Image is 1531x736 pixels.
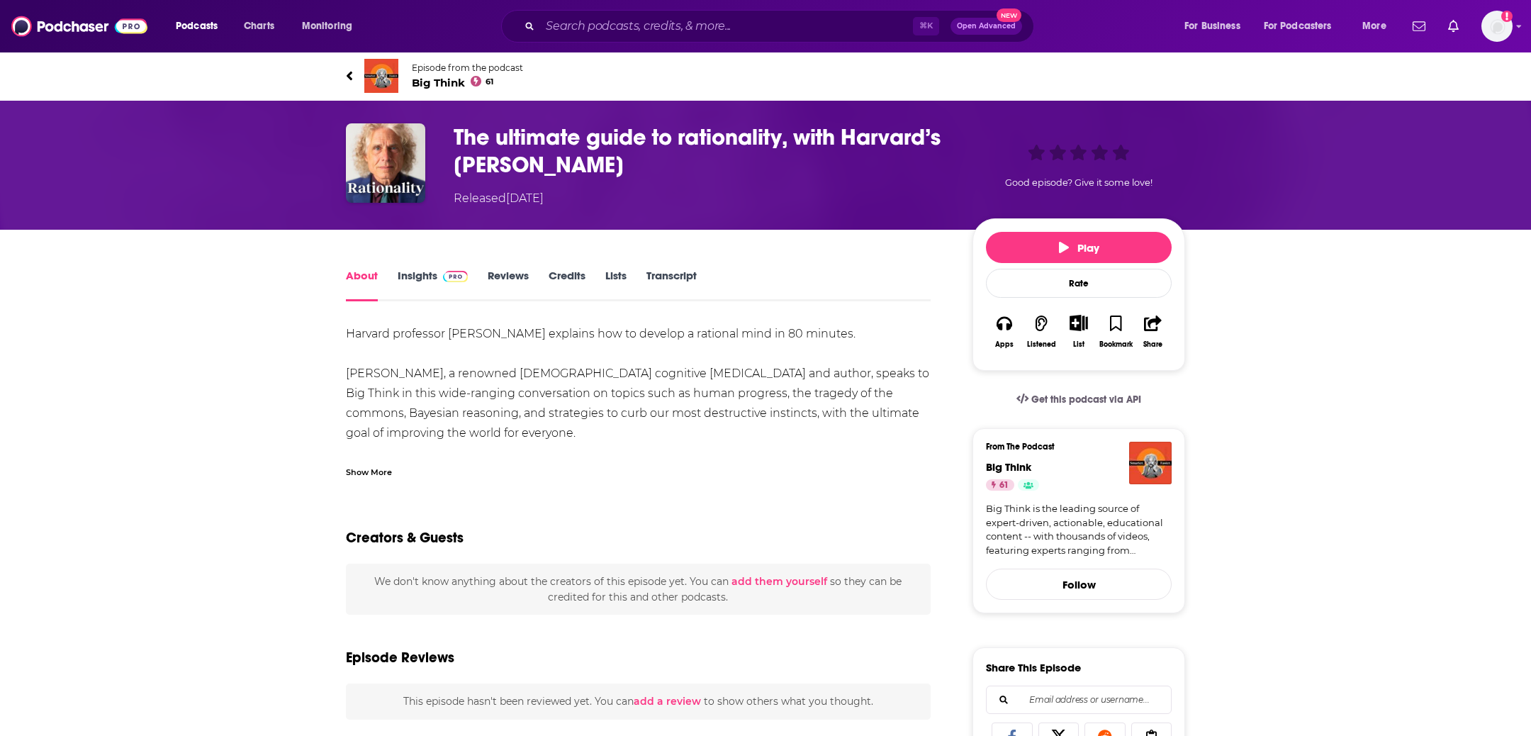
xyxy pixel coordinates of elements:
button: Show More Button [1064,315,1093,330]
h3: Share This Episode [986,661,1081,674]
span: Get this podcast via API [1031,394,1141,406]
button: Show profile menu [1481,11,1513,42]
button: open menu [166,15,236,38]
button: open menu [1255,15,1352,38]
div: Show More ButtonList [1060,306,1097,357]
input: Email address or username... [998,686,1160,713]
span: For Podcasters [1264,16,1332,36]
a: Big Think [986,460,1031,474]
span: We don't know anything about the creators of this episode yet . You can so they can be credited f... [374,575,902,603]
img: Big Think [1129,442,1172,484]
button: open menu [1174,15,1258,38]
img: The ultimate guide to rationality, with Harvard’s Steven Pinker [346,123,425,203]
a: Show notifications dropdown [1442,14,1464,38]
button: Bookmark [1097,306,1134,357]
div: Released [DATE] [454,190,544,207]
h3: Episode Reviews [346,649,454,667]
button: Listened [1023,306,1060,357]
div: Search podcasts, credits, & more... [515,10,1048,43]
button: Share [1135,306,1172,357]
div: Bookmark [1099,340,1133,349]
img: User Profile [1481,11,1513,42]
div: Listened [1027,340,1056,349]
img: Podchaser Pro [443,271,468,282]
span: Good episode? Give it some love! [1005,177,1153,188]
a: Big Think is the leading source of expert-driven, actionable, educational content -- with thousan... [986,502,1172,557]
div: Rate [986,269,1172,298]
a: 61 [986,479,1014,491]
button: add a review [634,693,701,709]
button: Play [986,232,1172,263]
h3: From The Podcast [986,442,1160,452]
a: About [346,269,378,301]
span: Episode from the podcast [412,62,523,73]
span: This episode hasn't been reviewed yet. You can to show others what you thought. [403,695,873,708]
svg: Add a profile image [1501,11,1513,22]
h2: Creators & Guests [346,529,464,547]
span: Open Advanced [957,23,1016,30]
a: Credits [549,269,585,301]
span: Monitoring [302,16,352,36]
span: Charts [244,16,274,36]
a: Charts [235,15,283,38]
span: 61 [999,479,1009,493]
a: Lists [605,269,627,301]
a: InsightsPodchaser Pro [398,269,468,301]
div: List [1073,340,1084,349]
div: Share [1143,340,1162,349]
a: Big ThinkEpisode from the podcastBig Think61 [346,59,1185,93]
button: Follow [986,569,1172,600]
a: Transcript [646,269,697,301]
h1: The ultimate guide to rationality, with Harvard’s Steven Pinker [454,123,950,179]
img: Podchaser - Follow, Share and Rate Podcasts [11,13,147,40]
span: Podcasts [176,16,218,36]
span: Big Think [412,76,523,89]
img: Big Think [364,59,398,93]
a: Get this podcast via API [1005,382,1153,417]
div: Apps [995,340,1014,349]
span: Play [1059,241,1099,255]
a: Reviews [488,269,529,301]
button: add them yourself [731,576,827,587]
span: Logged in as FIREPodchaser25 [1481,11,1513,42]
span: ⌘ K [913,17,939,35]
button: open menu [1352,15,1404,38]
button: Open AdvancedNew [950,18,1022,35]
span: For Business [1184,16,1240,36]
a: Show notifications dropdown [1407,14,1431,38]
span: More [1362,16,1386,36]
button: open menu [292,15,371,38]
button: Apps [986,306,1023,357]
span: 61 [486,79,493,85]
div: Search followers [986,686,1172,714]
input: Search podcasts, credits, & more... [540,15,913,38]
span: New [997,9,1022,22]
